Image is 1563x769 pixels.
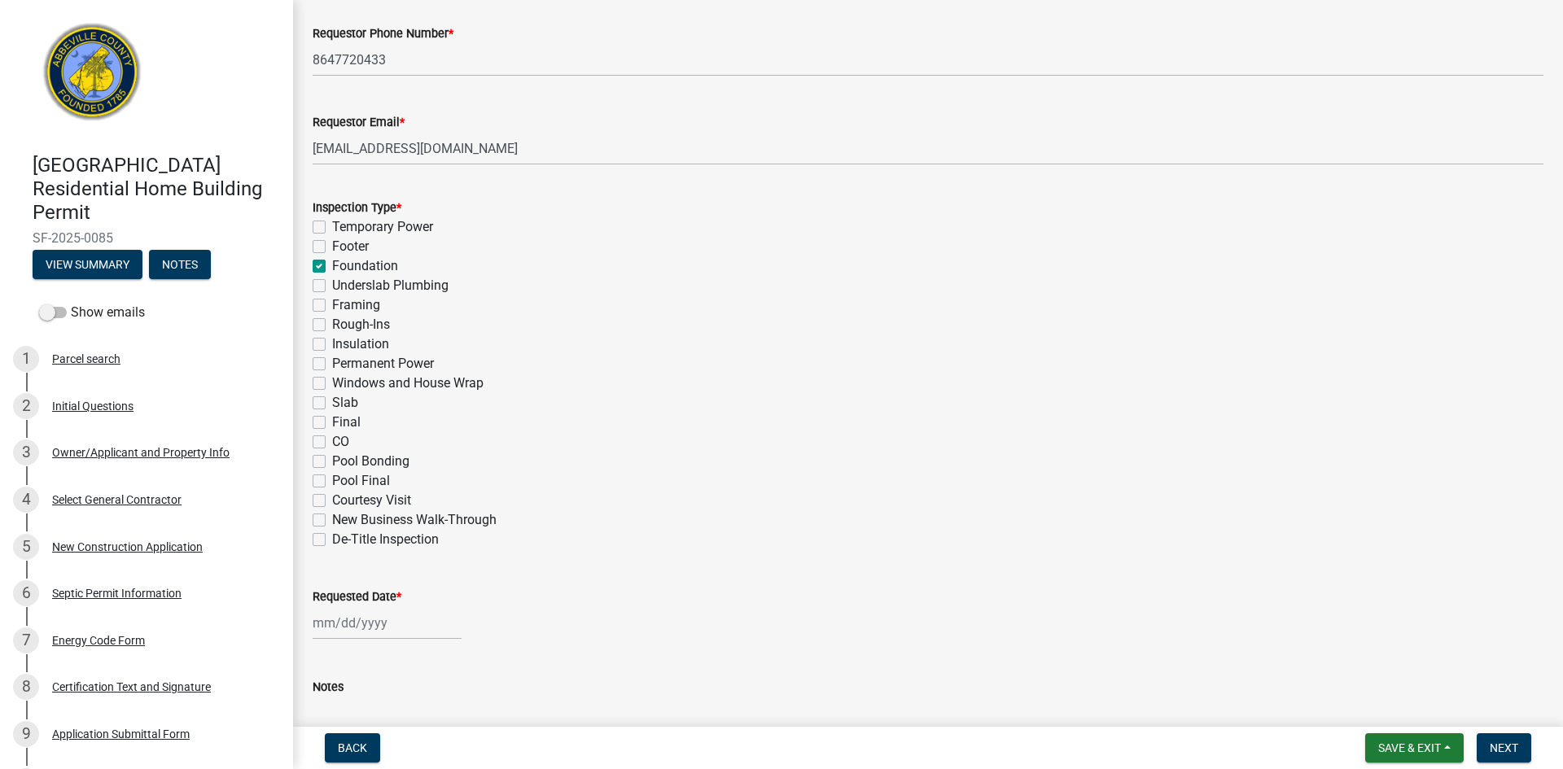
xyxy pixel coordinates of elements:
[332,432,349,452] label: CO
[313,606,462,640] input: mm/dd/yyyy
[1477,733,1531,762] button: Next
[13,439,39,465] div: 3
[325,733,380,762] button: Back
[332,452,409,471] label: Pool Bonding
[332,530,439,549] label: De-Title Inspection
[33,17,152,137] img: Abbeville County, South Carolina
[13,534,39,560] div: 5
[13,627,39,653] div: 7
[52,353,120,365] div: Parcel search
[332,413,361,432] label: Final
[149,250,211,279] button: Notes
[332,374,484,393] label: Windows and House Wrap
[149,260,211,273] wm-modal-confirm: Notes
[1490,741,1518,754] span: Next
[52,447,230,458] div: Owner/Applicant and Property Info
[332,256,398,276] label: Foundation
[52,635,145,646] div: Energy Code Form
[52,400,134,412] div: Initial Questions
[332,393,358,413] label: Slab
[332,491,411,510] label: Courtesy Visit
[332,315,390,334] label: Rough-Ins
[13,674,39,700] div: 8
[313,682,344,693] label: Notes
[332,295,380,315] label: Framing
[13,346,39,372] div: 1
[332,334,389,354] label: Insulation
[1365,733,1464,762] button: Save & Exit
[313,592,401,603] label: Requested Date
[332,510,497,530] label: New Business Walk-Through
[313,203,401,214] label: Inspection Type
[33,230,260,246] span: SF-2025-0085
[52,494,182,505] div: Select General Contractor
[332,276,449,295] label: Underslab Plumbing
[52,728,190,740] div: Application Submittal Form
[313,117,405,129] label: Requestor Email
[33,260,142,273] wm-modal-confirm: Summary
[1378,741,1441,754] span: Save & Exit
[33,250,142,279] button: View Summary
[13,487,39,513] div: 4
[13,580,39,606] div: 6
[332,237,369,256] label: Footer
[52,541,203,553] div: New Construction Application
[332,217,433,237] label: Temporary Power
[13,393,39,419] div: 2
[332,471,390,491] label: Pool Final
[52,681,211,693] div: Certification Text and Signature
[52,588,182,599] div: Septic Permit Information
[332,354,434,374] label: Permanent Power
[313,28,453,40] label: Requestor Phone Number
[33,154,280,224] h4: [GEOGRAPHIC_DATA] Residential Home Building Permit
[338,741,367,754] span: Back
[39,303,145,322] label: Show emails
[13,721,39,747] div: 9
